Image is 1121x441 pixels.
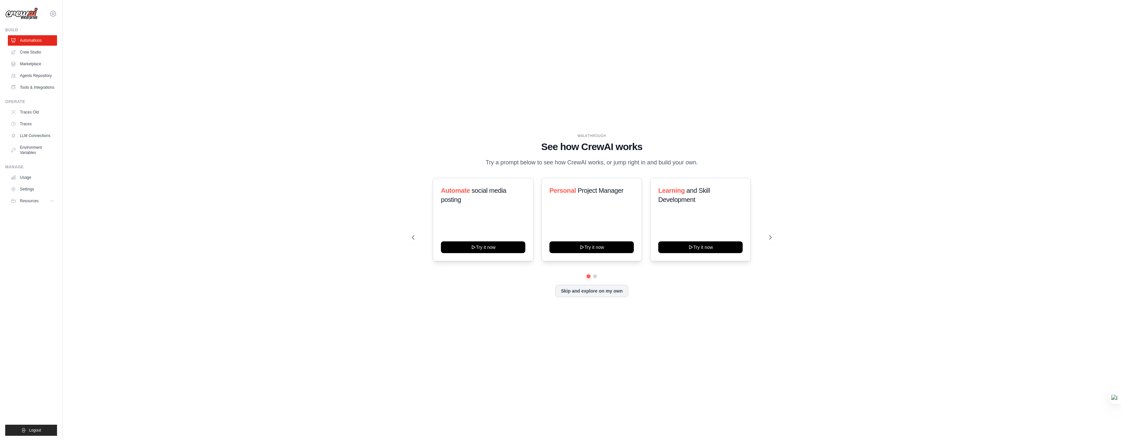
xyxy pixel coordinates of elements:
h1: See how CrewAI works [412,141,772,153]
span: Logout [29,428,41,433]
a: Traces [8,119,57,129]
a: Marketplace [8,59,57,69]
div: WALKTHROUGH [412,133,772,138]
a: Usage [8,172,57,183]
span: Project Manager [578,187,624,194]
span: Personal [549,187,576,194]
button: Try it now [658,241,743,253]
a: Tools & Integrations [8,82,57,93]
p: Try a prompt below to see how CrewAI works, or jump right in and build your own. [482,158,701,167]
div: Build [5,27,57,33]
a: Environment Variables [8,142,57,158]
a: LLM Connections [8,130,57,141]
button: Try it now [549,241,634,253]
a: Traces Old [8,107,57,117]
a: Crew Studio [8,47,57,57]
img: Logo [5,8,38,20]
button: Resources [8,196,57,206]
button: Skip and explore on my own [555,285,628,297]
div: Manage [5,164,57,170]
a: Settings [8,184,57,194]
a: Automations [8,35,57,46]
button: Logout [5,425,57,436]
span: Learning [658,187,685,194]
div: Operate [5,99,57,104]
span: social media posting [441,187,506,203]
span: and Skill Development [658,187,710,203]
span: Automate [441,187,470,194]
span: Resources [20,198,38,204]
button: Try it now [441,241,525,253]
a: Agents Repository [8,70,57,81]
